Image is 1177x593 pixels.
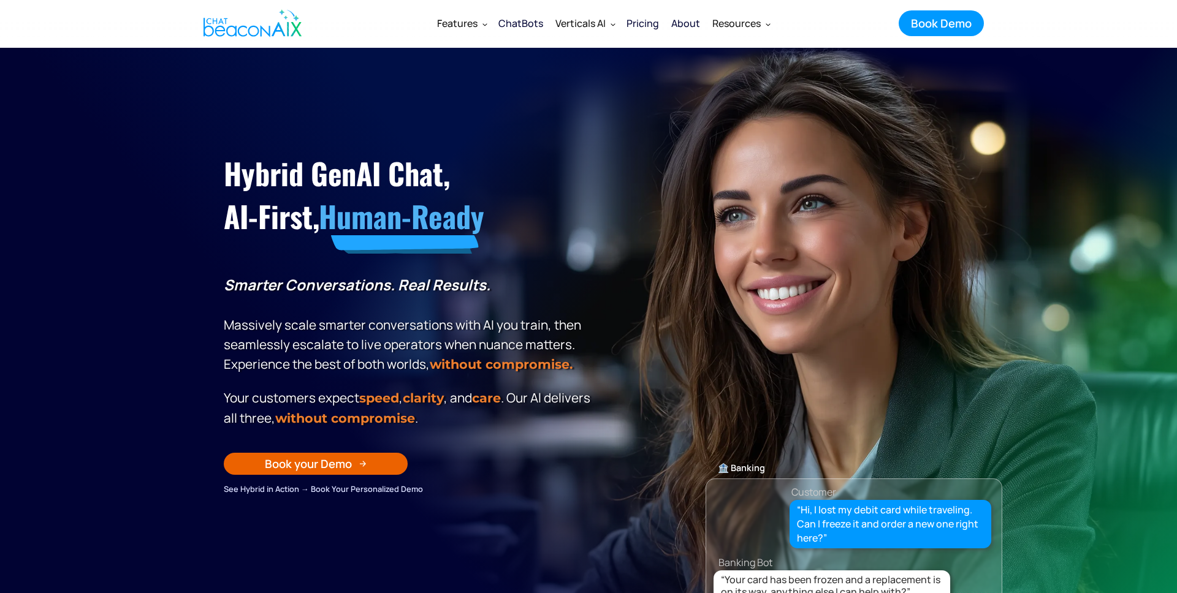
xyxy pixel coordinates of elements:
[498,15,543,32] div: ChatBots
[620,7,665,39] a: Pricing
[224,453,408,475] a: Book your Demo
[706,459,1002,477] div: 🏦 Banking
[224,274,490,295] strong: Smarter Conversations. Real Results.
[911,15,972,31] div: Book Demo
[791,483,836,500] div: Customer
[611,21,615,26] img: Dropdown
[472,390,501,406] span: care
[492,7,549,39] a: ChatBots
[627,15,659,32] div: Pricing
[430,357,573,372] strong: without compromise.
[797,503,985,546] div: “Hi, I lost my debit card while traveling. Can I freeze it and order a new one right here?”
[265,456,352,472] div: Book your Demo
[437,15,478,32] div: Features
[712,15,761,32] div: Resources
[359,460,367,467] img: Arrow
[766,21,771,26] img: Dropdown
[899,10,984,36] a: Book Demo
[193,2,308,45] a: home
[549,9,620,38] div: Verticals AI
[319,194,484,238] span: Human-Ready
[555,15,606,32] div: Verticals AI
[482,21,487,26] img: Dropdown
[224,152,595,238] h1: Hybrid GenAI Chat, AI-First,
[665,7,706,39] a: About
[224,275,595,374] p: Massively scale smarter conversations with AI you train, then seamlessly escalate to live operato...
[224,482,595,496] div: See Hybrid in Action → Book Your Personalized Demo
[431,9,492,38] div: Features
[224,388,595,428] p: Your customers expect , , and . Our Al delivers all three, .
[359,390,399,406] strong: speed
[706,9,775,38] div: Resources
[275,410,415,426] span: without compromise
[671,15,700,32] div: About
[403,390,444,406] span: clarity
